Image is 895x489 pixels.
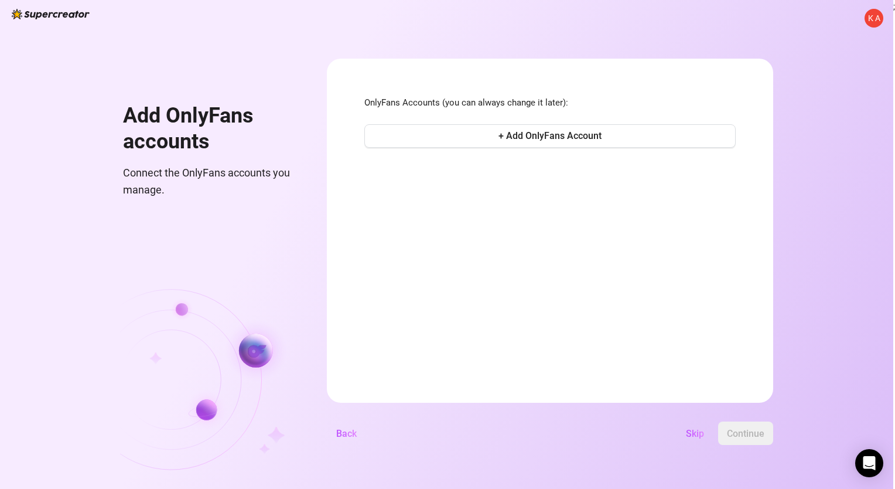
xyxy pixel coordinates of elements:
[123,165,299,198] span: Connect the OnlyFans accounts you manage.
[364,124,736,148] button: + Add OnlyFans Account
[677,422,713,445] button: Skip
[868,12,880,25] span: K A
[364,96,736,110] span: OnlyFans Accounts (you can always change it later):
[718,422,773,445] button: Continue
[327,422,366,445] button: Back
[336,428,357,439] span: Back
[12,9,90,19] img: logo
[123,103,299,154] h1: Add OnlyFans accounts
[686,428,704,439] span: Skip
[498,130,602,141] span: + Add OnlyFans Account
[855,449,883,477] div: Open Intercom Messenger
